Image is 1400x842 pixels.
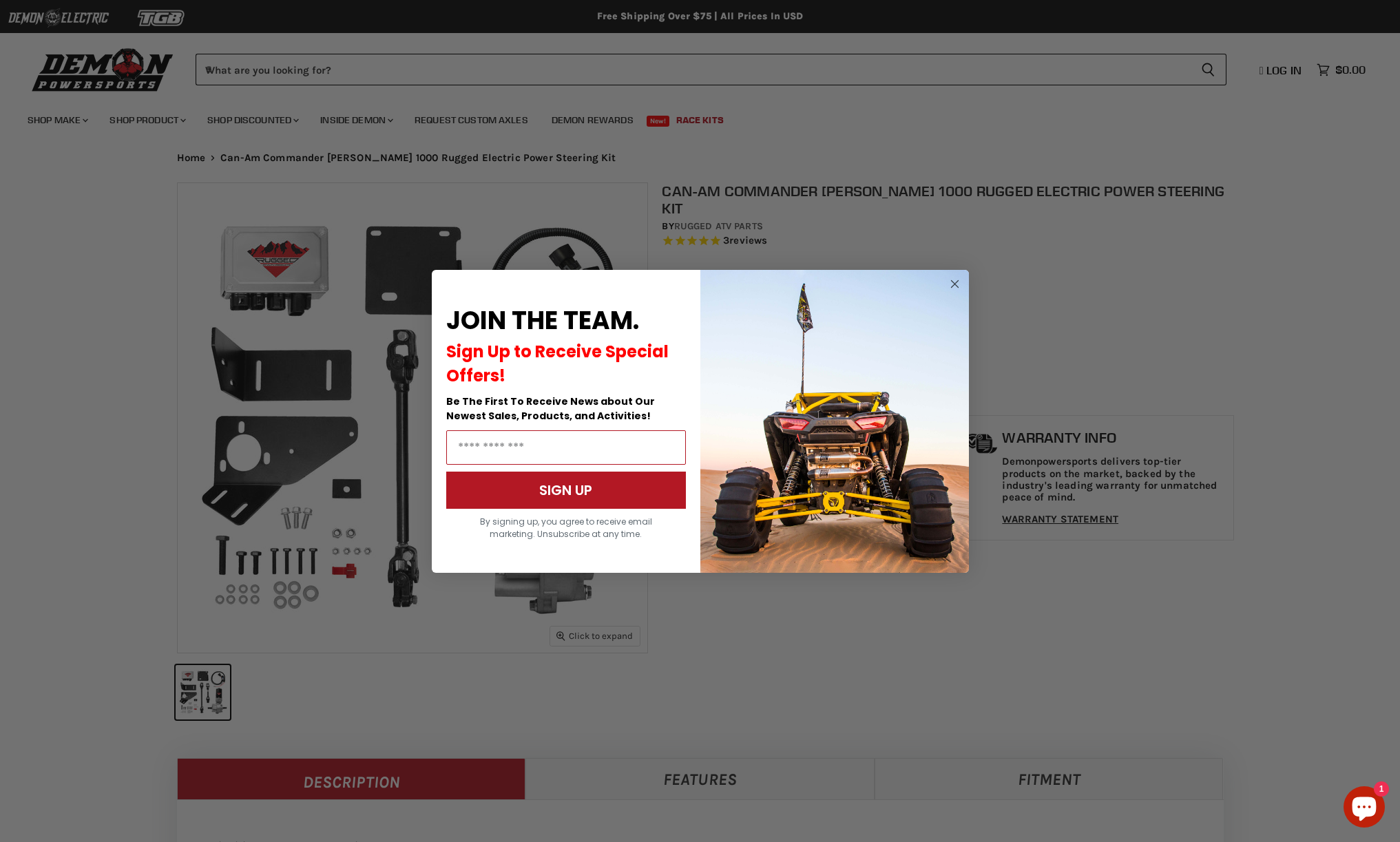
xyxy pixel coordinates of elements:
button: Close dialog [946,275,963,293]
span: Sign Up to Receive Special Offers! [446,340,669,387]
img: a9095488-b6e7-41ba-879d-588abfab540b.jpeg [700,270,969,573]
button: SIGN UP [446,472,686,509]
input: Email Address [446,430,686,465]
span: JOIN THE TEAM. [446,303,639,338]
span: Be The First To Receive News about Our Newest Sales, Products, and Activities! [446,394,655,423]
span: By signing up, you agree to receive email marketing. Unsubscribe at any time. [480,516,652,540]
inbox-online-store-chat: Shopify online store chat [1339,786,1389,831]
